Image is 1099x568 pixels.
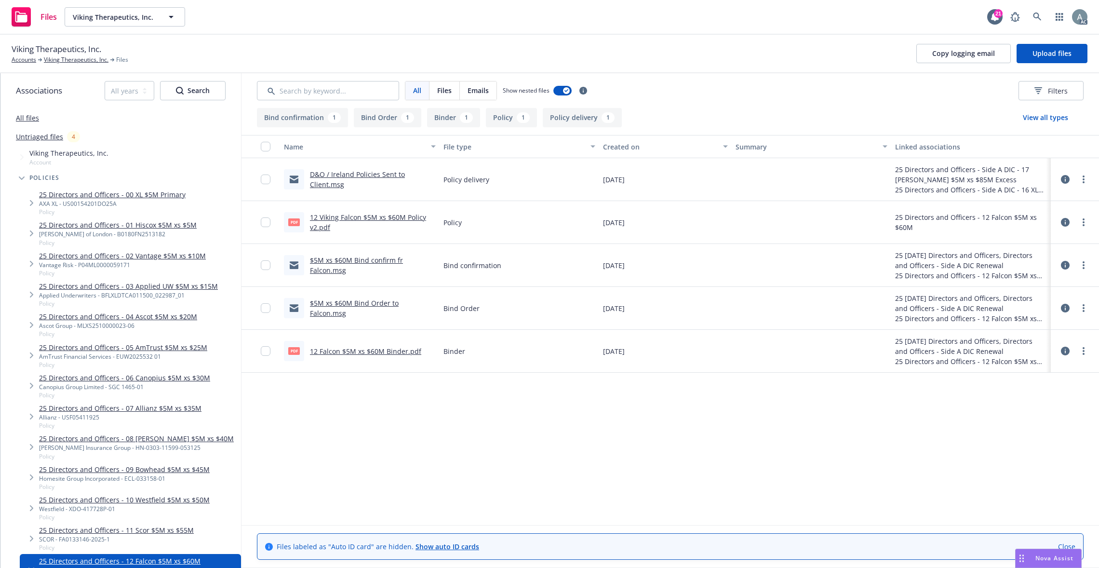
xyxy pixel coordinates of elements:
[1072,9,1087,25] img: photo
[310,170,405,189] a: D&O / Ireland Policies Sent to Client.msg
[732,135,891,158] button: Summary
[503,86,549,95] span: Show nested files
[39,281,218,291] a: 25 Directors and Officers - 03 Applied UW $5M xs $15M
[328,112,341,123] div: 1
[895,250,1047,270] div: 25 [DATE] Directors and Officers, Directors and Officers - Side A DIC Renewal
[29,175,60,181] span: Policies
[261,175,270,184] input: Toggle Row Selected
[39,230,197,238] div: [PERSON_NAME] of London - B0180FN2513182
[29,148,108,158] span: Viking Therapeutics, Inc.
[603,175,625,185] span: [DATE]
[895,270,1047,281] div: 25 Directors and Officers - 12 Falcon $5M xs $60M
[39,311,197,322] a: 25 Directors and Officers - 04 Ascot $5M xs $20M
[415,542,479,551] a: Show auto ID cards
[1050,7,1069,27] a: Switch app
[1034,86,1068,96] span: Filters
[288,218,300,226] span: pdf
[413,85,421,95] span: All
[39,352,207,361] div: AmTrust Financial Services - EUW2025532 01
[543,108,622,127] button: Policy delivery
[1028,7,1047,27] a: Search
[12,55,36,64] a: Accounts
[310,298,399,318] a: $5M xs $60M Bind Order to Falcon.msg
[39,433,234,444] a: 25 Directors and Officers - 08 [PERSON_NAME] $5M xs $40M
[354,108,421,127] button: Bind Order
[261,346,270,356] input: Toggle Row Selected
[603,346,625,356] span: [DATE]
[39,342,207,352] a: 25 Directors and Officers - 05 AmTrust $5M xs $25M
[895,313,1047,324] div: 25 Directors and Officers - 12 Falcon $5M xs $60M
[39,525,194,535] a: 25 Directors and Officers - 11 Scor $5M xs $55M
[310,347,421,356] a: 12 Falcon $5M xs $60M Binder.pdf
[39,251,206,261] a: 25 Directors and Officers - 02 Vantage $5M xs $10M
[1078,174,1089,185] a: more
[603,303,625,313] span: [DATE]
[39,535,194,543] div: SCOR - FA0133146-2025-1
[261,142,270,151] input: Select all
[12,43,101,55] span: Viking Therapeutics, Inc.
[443,260,501,270] span: Bind confirmation
[288,347,300,354] span: pdf
[1078,345,1089,357] a: more
[39,495,210,505] a: 25 Directors and Officers - 10 Westfield $5M xs $50M
[16,113,39,122] a: All files
[39,413,201,421] div: Allianz - USF05411925
[891,135,1051,158] button: Linked associations
[401,112,414,123] div: 1
[39,421,201,430] span: Policy
[39,299,218,308] span: Policy
[284,142,425,152] div: Name
[39,330,197,338] span: Policy
[443,217,462,228] span: Policy
[1035,554,1073,562] span: Nova Assist
[39,391,210,399] span: Policy
[39,383,210,391] div: Canopius Group Limited - SGC 1465-01
[1007,108,1084,127] button: View all types
[994,9,1003,18] div: 21
[1016,549,1028,568] div: Drag to move
[895,336,1047,356] div: 25 [DATE] Directors and Officers, Directors and Officers - Side A DIC Renewal
[895,164,1047,185] div: 25 Directors and Officers - Side A DIC - 17 [PERSON_NAME] $5M xs $85M Excess
[603,260,625,270] span: [DATE]
[39,474,210,483] div: Homesite Group Incorporated - ECL-033158-01
[602,112,615,123] div: 1
[1032,49,1072,58] span: Upload files
[440,135,599,158] button: File type
[39,220,197,230] a: 25 Directors and Officers - 01 Hiscox $5M xs $5M
[895,356,1047,366] div: 25 Directors and Officers - 12 Falcon $5M xs $60M
[736,142,877,152] div: Summary
[39,373,210,383] a: 25 Directors and Officers - 06 Canopius $5M xs $30M
[39,200,186,208] div: AXA XL - US00154201DO25A
[443,175,489,185] span: Policy delivery
[1058,541,1075,552] a: Close
[460,112,473,123] div: 1
[1048,86,1068,96] span: Filters
[310,256,403,275] a: $5M xs $60M Bind confirm fr Falcon.msg
[39,189,186,200] a: 25 Directors and Officers - 00 XL $5M Primary
[67,131,80,142] div: 4
[1078,259,1089,271] a: more
[443,142,585,152] div: File type
[603,142,718,152] div: Created on
[932,49,995,58] span: Copy logging email
[895,212,1047,232] div: 25 Directors and Officers - 12 Falcon $5M xs $60M
[8,3,61,30] a: Files
[39,464,210,474] a: 25 Directors and Officers - 09 Bowhead $5M xs $45M
[443,303,480,313] span: Bind Order
[916,44,1011,63] button: Copy logging email
[1015,549,1082,568] button: Nova Assist
[1019,81,1084,100] button: Filters
[39,322,197,330] div: Ascot Group - MLXS2510000023-06
[1078,302,1089,314] a: more
[603,217,625,228] span: [DATE]
[39,208,186,216] span: Policy
[427,108,480,127] button: Binder
[261,303,270,313] input: Toggle Row Selected
[486,108,537,127] button: Policy
[895,142,1047,152] div: Linked associations
[116,55,128,64] span: Files
[277,541,479,552] span: Files labeled as "Auto ID card" are hidden.
[160,81,226,100] button: SearchSearch
[1017,44,1087,63] button: Upload files
[1005,7,1025,27] a: Report a Bug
